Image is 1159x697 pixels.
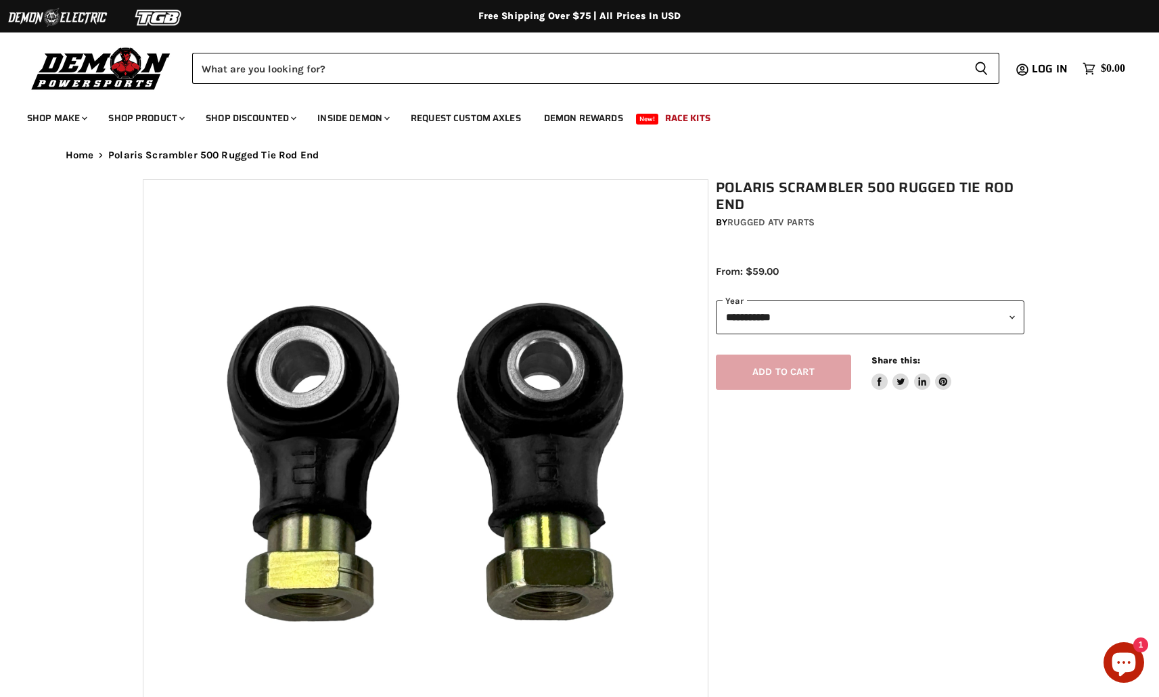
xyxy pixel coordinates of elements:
select: year [716,300,1024,334]
form: Product [192,53,999,84]
h1: Polaris Scrambler 500 Rugged Tie Rod End [716,179,1024,213]
a: Shop Product [98,104,193,132]
aside: Share this: [871,355,952,390]
a: Race Kits [655,104,721,132]
img: Demon Powersports [27,44,175,92]
span: $0.00 [1101,62,1125,75]
button: Search [963,53,999,84]
a: Inside Demon [307,104,398,132]
inbox-online-store-chat: Shopify online store chat [1099,642,1148,686]
a: $0.00 [1076,59,1132,78]
a: Request Custom Axles [401,104,531,132]
a: Log in [1026,63,1076,75]
a: Shop Make [17,104,95,132]
span: Log in [1032,60,1068,77]
img: Demon Electric Logo 2 [7,5,108,30]
a: Shop Discounted [196,104,304,132]
a: Home [66,150,94,161]
span: Share this: [871,355,920,365]
div: Free Shipping Over $75 | All Prices In USD [39,10,1121,22]
span: New! [636,114,659,125]
span: Polaris Scrambler 500 Rugged Tie Rod End [108,150,319,161]
nav: Breadcrumbs [39,150,1121,161]
img: TGB Logo 2 [108,5,210,30]
input: Search [192,53,963,84]
span: From: $59.00 [716,265,779,277]
ul: Main menu [17,99,1122,132]
div: by [716,215,1024,230]
a: Rugged ATV Parts [727,217,815,228]
a: Demon Rewards [534,104,633,132]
